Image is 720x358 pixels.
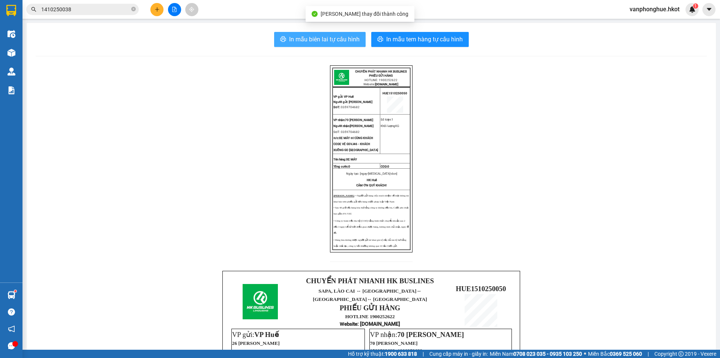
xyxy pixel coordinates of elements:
[7,68,15,76] img: warehouse-icon
[333,106,340,109] strong: SĐT:
[387,165,389,168] span: 0
[341,106,360,109] span: 0359704682
[7,86,15,94] img: solution-icon
[289,35,360,44] span: In mẫu biên lai tự cấu hình
[14,290,16,292] sup: 1
[346,172,397,175] span: Ngày tạo: [ngay-[MEDICAL_DATA]-don]
[490,350,582,358] span: Miền Nam
[333,219,409,234] span: • Công ty hoàn tiền thu hộ (COD) bằng hình thức chuyển khoản sau 2 đến 3 ngày kể từ thời điểm gia...
[349,100,372,104] span: [PERSON_NAME]
[313,288,427,302] span: ↔ [GEOGRAPHIC_DATA]
[370,340,418,346] span: 70 [PERSON_NAME]
[7,49,15,57] img: warehouse-icon
[232,340,280,346] span: 26 [PERSON_NAME]
[391,118,393,121] span: 1
[345,314,394,319] strong: HOTLINE 1900252622
[333,158,357,161] strong: Tên hàng:
[333,194,409,203] span: : • Người gửi hàng chịu trách nhiệm về mọi thông tin khai báo trên phiếu gửi đơn hàng trước pháp ...
[189,7,194,12] span: aim
[588,350,642,358] span: Miền Bắc
[513,351,582,357] strong: 0708 023 035 - 0935 103 250
[280,36,286,43] span: printer
[243,284,278,319] img: logo
[333,206,408,215] span: • Sau 48 giờ nếu hàng hóa hư hỏng công ty không đền bù, Cước phí chưa bao gồm 8% VAT.
[348,350,417,358] span: Hỗ trợ kỹ thuật:
[364,79,397,82] span: HOTLINE: 1900252622
[7,30,15,38] img: warehouse-icon
[381,124,395,128] span: Khối lượng
[274,32,366,47] button: printerIn mẫu biên lai tự cấu hình
[370,331,464,338] span: VP nhận:
[172,7,177,12] span: file-add
[306,277,434,285] strong: CHUYỂN PHÁT NHANH HK BUSLINES
[333,239,406,247] span: • Hàng hóa không được người gửi kê khai giá trị đầy đủ mà bị hư hỏng hoặc thất lạc, công ty bồi t...
[313,288,427,302] span: SAPA, LÀO CAI ↔ [GEOGRAPHIC_DATA]
[232,331,279,338] span: VP gửi:
[381,118,393,121] span: Số kiện:
[456,285,506,293] span: HUE1510250050
[363,83,398,86] span: Website:
[131,7,136,11] span: close-circle
[333,136,378,152] span: XE MÁY ĐI CÙNG KHÁCH CODE VÉ G5VJ46 - KHÁCH XUỐNG GO [GEOGRAPHIC_DATA]
[423,350,424,358] span: |
[369,74,393,77] strong: PHIẾU GỬI HÀNG
[356,184,387,187] span: CẢM ƠN QUÝ KHÁCH!
[333,100,348,104] span: Người gửi:
[333,118,345,122] span: VP nhận:
[694,3,697,9] span: 1
[367,296,427,302] span: ↔ [GEOGRAPHIC_DATA]
[375,83,398,86] strong: [DOMAIN_NAME]
[395,124,399,128] span: KG
[348,165,350,168] span: 0
[7,291,15,299] img: warehouse-icon
[382,92,407,95] span: HUE1510250050
[333,124,373,128] span: [PERSON_NAME]
[254,331,279,338] span: VP Huế
[131,6,136,13] span: close-circle
[377,36,383,43] span: printer
[333,118,373,122] span: 70 [PERSON_NAME]
[154,7,160,12] span: plus
[333,95,343,98] span: VP gửi:
[385,351,417,357] strong: 1900 633 818
[678,351,684,356] span: copyright
[367,178,377,182] span: HK Huế
[333,194,354,197] strong: [PERSON_NAME]
[334,70,349,85] img: logo
[8,308,15,316] span: question-circle
[706,6,712,13] span: caret-down
[386,35,463,44] span: In mẫu tem hàng tự cấu hình
[610,351,642,357] strong: 0369 525 060
[344,95,354,98] span: VP Huế
[321,11,408,17] span: [PERSON_NAME] thay đổi thành công
[371,32,469,47] button: printerIn mẫu tem hàng tự cấu hình
[333,165,350,168] span: Tổng cước:
[6,5,16,16] img: logo-vxr
[624,5,685,14] span: vanphonghue.hkot
[370,348,423,353] span: 0588522622, 1900252622
[333,130,360,134] span: SĐT: 0359704682
[333,124,350,128] span: Người nhận:
[340,321,400,327] strong: : [DOMAIN_NAME]
[355,70,407,73] strong: CHUYỂN PHÁT NHANH HK BUSLINES
[648,350,649,358] span: |
[8,342,15,349] span: message
[584,352,586,355] span: ⚪️
[150,3,163,16] button: plus
[168,3,181,16] button: file-add
[312,11,318,17] span: check-circle
[346,158,357,161] span: XE MÁY
[41,5,130,14] input: Tìm tên, số ĐT hoặc mã đơn
[340,304,400,312] strong: PHIẾU GỬI HÀNG
[397,331,464,338] span: 70 [PERSON_NAME]
[8,325,15,332] span: notification
[185,3,198,16] button: aim
[333,136,339,140] span: Đ/c:
[429,350,488,358] span: Cung cấp máy in - giấy in:
[381,165,389,168] span: COD:
[693,3,698,9] sup: 1
[702,3,715,16] button: caret-down
[31,7,36,12] span: search
[340,321,357,327] span: Website
[689,6,696,13] img: icon-new-feature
